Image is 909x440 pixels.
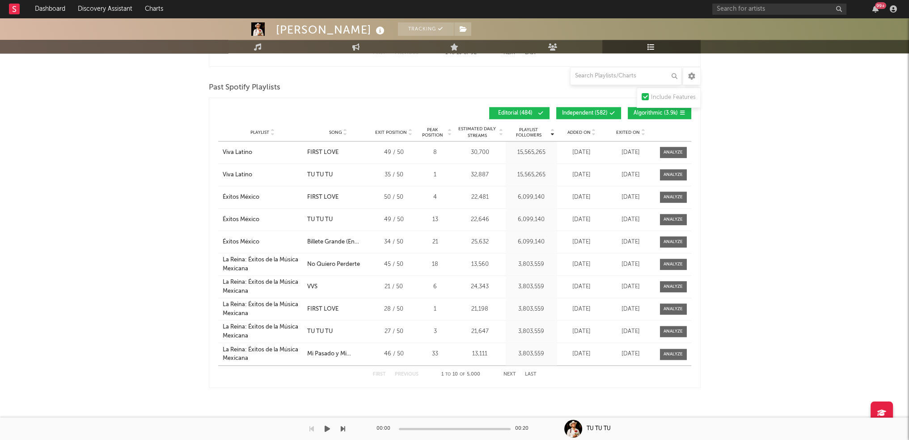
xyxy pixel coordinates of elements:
[307,350,369,359] div: Mi Pasado y Mi Presente - En Vivo
[419,350,452,359] div: 33
[457,215,503,224] div: 22,646
[307,327,333,336] div: TU TU TU
[712,4,846,15] input: Search for artists
[457,260,503,269] div: 13,560
[395,372,419,377] button: Previous
[508,305,555,314] div: 3,803,559
[457,282,503,291] div: 24,343
[559,327,604,336] div: [DATE]
[609,282,653,291] div: [DATE]
[508,215,555,224] div: 6,099,140
[374,305,414,314] div: 28 / 50
[457,305,503,314] div: 21,198
[223,256,303,273] div: La Reina: Éxitos de la Música Mexicana
[307,171,369,179] a: TU TU TU
[503,372,516,377] button: Next
[457,148,503,157] div: 30,700
[374,193,414,202] div: 50 / 50
[419,148,452,157] div: 8
[609,148,653,157] div: [DATE]
[525,372,537,377] button: Last
[559,193,604,202] div: [DATE]
[457,171,503,179] div: 32,887
[223,323,303,340] a: La Reina: Éxitos de la Música Mexicana
[374,238,414,247] div: 34 / 50
[457,350,503,359] div: 13,111
[223,346,303,363] a: La Reina: Éxitos de la Música Mexicana
[609,260,653,269] div: [DATE]
[567,130,591,135] span: Added On
[508,260,555,269] div: 3,803,559
[374,260,414,269] div: 45 / 50
[419,238,452,247] div: 21
[570,67,682,85] input: Search Playlists/Charts
[307,282,317,291] div: VVS
[457,126,498,139] span: Estimated Daily Streams
[374,327,414,336] div: 27 / 50
[223,238,259,247] div: Éxitos México
[374,350,414,359] div: 46 / 50
[209,82,280,93] span: Past Spotify Playlists
[374,282,414,291] div: 21 / 50
[559,215,604,224] div: [DATE]
[307,305,338,314] div: FIRST LOVE
[508,193,555,202] div: 6,099,140
[419,127,447,138] span: Peak Position
[559,350,604,359] div: [DATE]
[562,111,608,116] span: Independent ( 582 )
[559,238,604,247] div: [DATE]
[307,238,369,247] a: Billete Grande (En Vivo)
[223,148,252,157] div: Viva Latino
[307,260,360,269] div: No Quiero Perderte
[628,107,691,119] button: Algorithmic(3.9k)
[223,278,303,295] a: La Reina: Éxitos de la Música Mexicana
[508,350,555,359] div: 3,803,559
[559,260,604,269] div: [DATE]
[307,215,333,224] div: TU TU TU
[374,171,414,179] div: 35 / 50
[609,238,653,247] div: [DATE]
[508,282,555,291] div: 3,803,559
[419,215,452,224] div: 13
[559,282,604,291] div: [DATE]
[508,127,550,138] span: Playlist Followers
[419,171,452,179] div: 1
[495,111,536,116] span: Editorial ( 484 )
[449,51,455,55] span: to
[223,171,303,179] a: Viva Latino
[223,300,303,318] a: La Reina: Éxitos de la Música Mexicana
[307,260,369,269] a: No Quiero Perderte
[609,350,653,359] div: [DATE]
[460,372,465,376] span: of
[609,327,653,336] div: [DATE]
[307,305,369,314] a: FIRST LOVE
[307,193,338,202] div: FIRST LOVE
[587,425,611,433] div: TU TU TU
[515,423,533,434] div: 00:20
[634,111,678,116] span: Algorithmic ( 3.9k )
[250,130,269,135] span: Playlist
[375,130,407,135] span: Exit Position
[616,130,640,135] span: Exited On
[223,215,303,224] a: Éxitos México
[376,423,394,434] div: 00:00
[464,51,469,55] span: of
[307,327,369,336] a: TU TU TU
[419,260,452,269] div: 18
[609,193,653,202] div: [DATE]
[419,193,452,202] div: 4
[419,305,452,314] div: 1
[875,2,886,9] div: 99 +
[872,5,879,13] button: 99+
[457,327,503,336] div: 21,647
[223,215,259,224] div: Éxitos México
[307,193,369,202] a: FIRST LOVE
[223,193,303,202] a: Éxitos México
[508,171,555,179] div: 15,565,265
[223,238,303,247] a: Éxitos México
[398,22,454,36] button: Tracking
